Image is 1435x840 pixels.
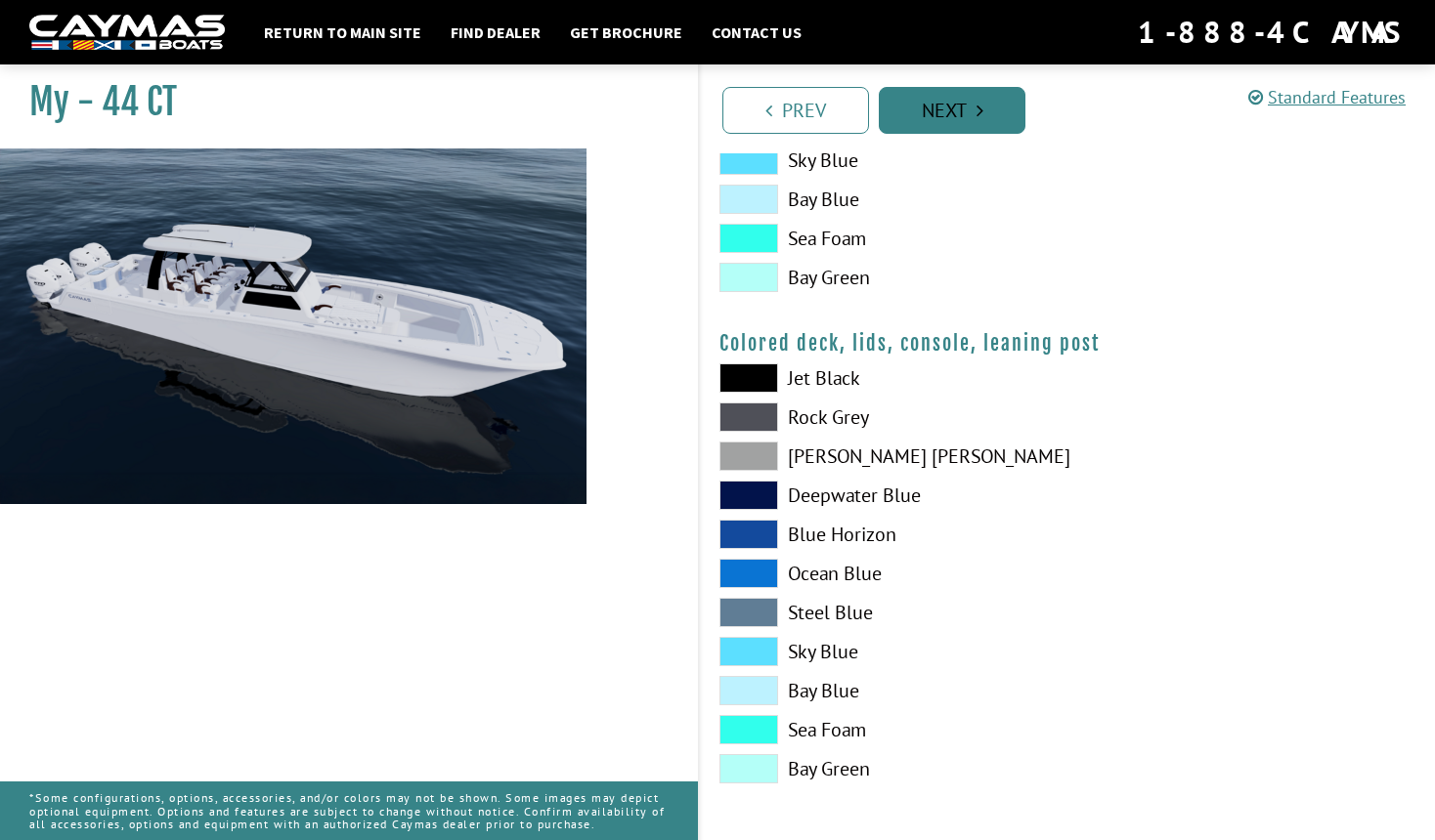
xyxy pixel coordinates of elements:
[719,185,1048,214] label: Bay Blue
[879,87,1025,134] a: Next
[719,598,1048,627] label: Steel Blue
[719,559,1048,588] label: Ocean Blue
[29,15,225,51] img: white-logo-c9c8dbefe5ff5ceceb0f0178aa75bf4bb51f6bca0971e226c86eb53dfe498488.png
[441,20,550,45] a: Find Dealer
[719,146,1048,175] label: Sky Blue
[719,331,1415,356] h4: Colored deck, lids, console, leaning post
[29,781,669,840] p: *Some configurations, options, accessories, and/or colors may not be shown. Some images may depic...
[29,80,649,124] h1: My - 44 CT
[1138,11,1406,54] div: 1-888-4CAYMAS
[719,637,1048,666] label: Sky Blue
[719,676,1048,705] label: Bay Blue
[717,84,1435,134] ul: Pagination
[719,481,1048,510] label: Deepwater Blue
[560,20,692,45] a: Get Brochure
[722,87,869,134] a: Prev
[719,402,1048,432] label: Rock Grey
[719,363,1048,393] label: Jet Black
[702,20,811,45] a: Contact Us
[254,20,431,45] a: Return to main site
[719,715,1048,744] label: Sea Foam
[1248,86,1406,108] a: Standard Features
[719,520,1048,549] label: Blue Horizon
[719,441,1048,471] label: [PERSON_NAME] [PERSON_NAME]
[719,754,1048,783] label: Bay Green
[719,224,1048,253] label: Sea Foam
[719,263,1048,292] label: Bay Green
